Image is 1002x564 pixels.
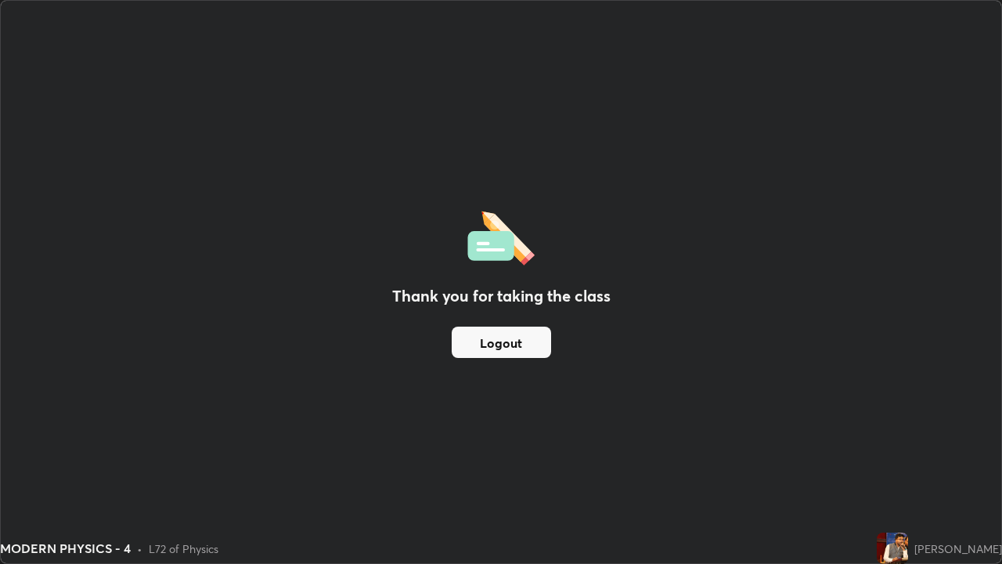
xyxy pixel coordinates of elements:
button: Logout [452,327,551,358]
img: offlineFeedback.1438e8b3.svg [467,206,535,266]
div: L72 of Physics [149,540,218,557]
div: [PERSON_NAME] [914,540,1002,557]
div: • [137,540,142,557]
h2: Thank you for taking the class [392,284,611,308]
img: f927825f111f48af9dbf922a2957019a.jpg [877,533,908,564]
